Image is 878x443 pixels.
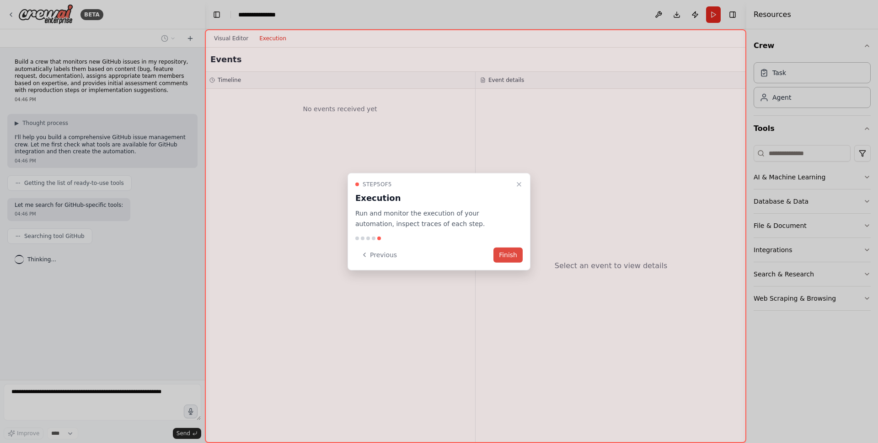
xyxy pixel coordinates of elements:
[355,247,402,262] button: Previous
[210,8,223,21] button: Hide left sidebar
[355,192,512,205] h3: Execution
[493,247,523,262] button: Finish
[355,208,512,229] p: Run and monitor the execution of your automation, inspect traces of each step.
[514,179,525,190] button: Close walkthrough
[363,181,392,188] span: Step 5 of 5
